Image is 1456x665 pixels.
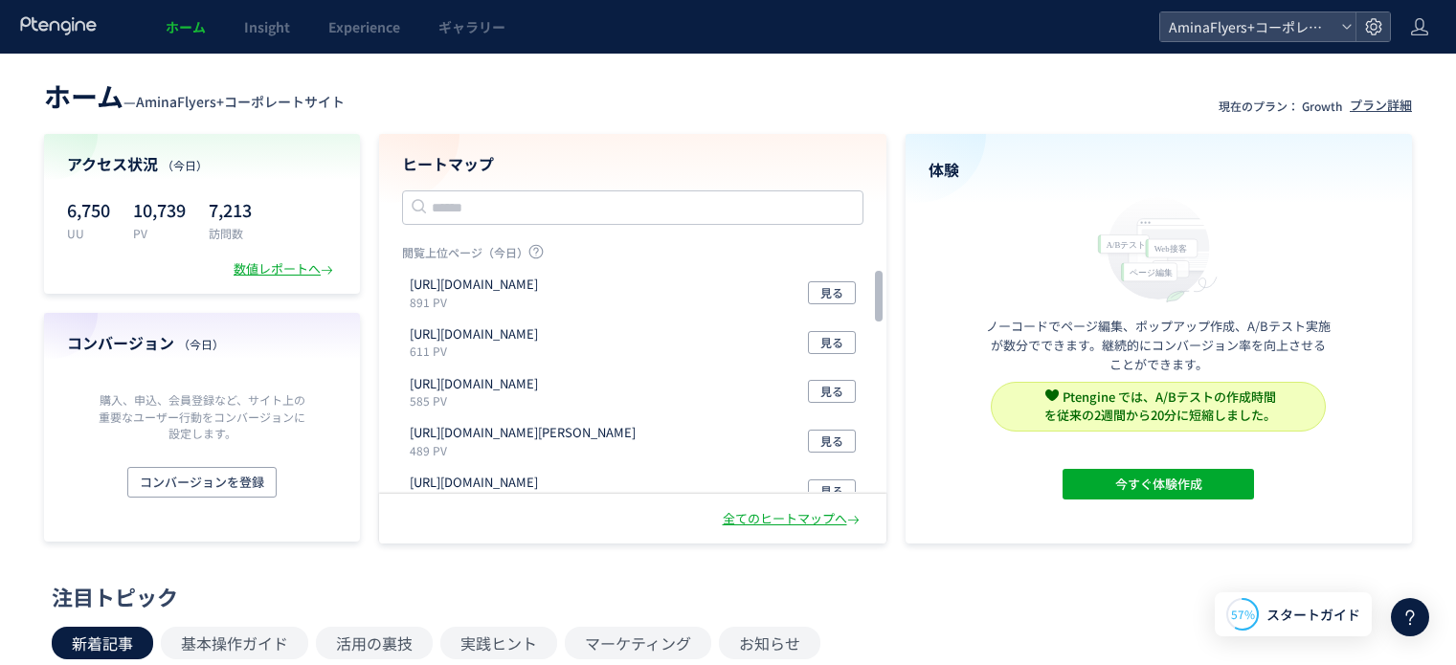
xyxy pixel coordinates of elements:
[1266,605,1360,625] span: スタートガイド
[209,194,252,225] p: 7,213
[438,17,505,36] span: ギャラリー
[328,17,400,36] span: Experience
[1163,12,1333,41] span: AminaFlyers+コーポレートサイト
[820,281,843,304] span: 見る
[410,325,538,344] p: https://www.amina-co.jp/service/globalcamp
[820,430,843,453] span: 見る
[410,294,546,310] p: 891 PV
[820,380,843,403] span: 見る
[410,442,643,458] p: 489 PV
[808,479,856,502] button: 見る
[440,627,557,659] button: 実践ヒント
[402,153,863,175] h4: ヒートマップ
[1088,192,1228,304] img: home_experience_onbo_jp-C5-EgdA0.svg
[410,375,538,393] p: https://www.amina-co.jp/news/detail/476
[44,77,345,115] div: —
[94,391,310,440] p: 購入、申込、会員登録など、サイト上の重要なユーザー行動をコンバージョンに設定します。
[52,627,153,659] button: 新着記事
[166,17,206,36] span: ホーム
[136,92,345,111] span: AminaFlyers+コーポレートサイト
[402,244,863,268] p: 閲覧上位ページ（今日）
[44,77,123,115] span: ホーム
[929,159,1390,181] h4: 体験
[178,336,224,352] span: （今日）
[410,276,538,294] p: https://aminaflyers.amina-co.jp
[410,392,546,409] p: 585 PV
[244,17,290,36] span: Insight
[1219,98,1342,114] p: 現在のプラン： Growth
[808,281,856,304] button: 見る
[67,153,337,175] h4: アクセス状況
[133,225,186,241] p: PV
[820,479,843,502] span: 見る
[808,331,856,354] button: 見る
[234,260,337,278] div: 数値レポートへ
[719,627,820,659] button: お知らせ
[67,194,110,225] p: 6,750
[986,317,1331,374] p: ノーコードでページ編集、ポップアップ作成、A/Bテスト実施が数分でできます。継続的にコンバージョン率を向上させることができます。
[410,343,546,359] p: 611 PV
[808,380,856,403] button: 見る
[1115,469,1202,499] span: 今すぐ体験作成
[820,331,843,354] span: 見る
[67,332,337,354] h4: コンバージョン
[161,627,308,659] button: 基本操作ガイド
[133,194,186,225] p: 10,739
[1044,388,1276,424] span: Ptengine では、A/Bテストの作成時間 を従来の2週間から20分に短縮しました。
[1045,388,1059,402] img: svg+xml,%3c
[410,492,546,508] p: 384 PV
[140,467,264,498] span: コンバージョンを登録
[410,474,538,492] p: https://www.amina-co.jp/news
[162,157,208,173] span: （今日）
[410,424,636,442] p: https://www.amina-co.jp/shoplist/cayhane
[127,467,277,498] button: コンバージョンを登録
[1350,97,1412,115] div: プラン詳細
[808,430,856,453] button: 見る
[1063,469,1254,499] button: 今すぐ体験作成
[67,225,110,241] p: UU
[316,627,433,659] button: 活用の裏技
[52,582,1395,611] div: 注目トピック
[209,225,252,241] p: 訪問数
[565,627,711,659] button: マーケティング
[1231,606,1255,622] span: 57%
[723,510,863,528] div: 全てのヒートマップへ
